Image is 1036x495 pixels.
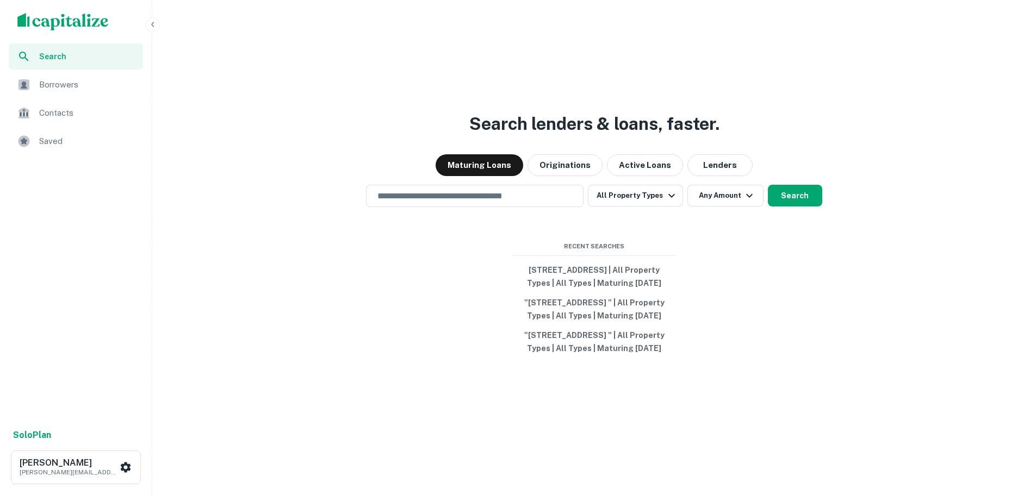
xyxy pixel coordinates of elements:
button: [STREET_ADDRESS] | All Property Types | All Types | Maturing [DATE] [513,260,676,293]
button: "[STREET_ADDRESS] " | All Property Types | All Types | Maturing [DATE] [513,293,676,325]
img: capitalize-logo.png [17,13,109,30]
strong: Solo Plan [13,430,51,440]
span: Recent Searches [513,242,676,251]
a: SoloPlan [13,429,51,442]
button: Lenders [687,154,753,176]
button: Any Amount [687,185,764,206]
p: [PERSON_NAME][EMAIL_ADDRESS][DOMAIN_NAME] [20,467,117,477]
h6: [PERSON_NAME] [20,459,117,467]
button: Originations [528,154,603,176]
a: Borrowers [9,72,143,98]
a: Search [9,43,143,70]
span: Search [39,51,137,62]
h3: Search lenders & loans, faster. [469,111,719,137]
button: Active Loans [607,154,683,176]
button: Maturing Loans [436,154,523,176]
iframe: Chat Widget [982,373,1036,425]
span: Borrowers [39,78,137,91]
a: Contacts [9,100,143,126]
a: Saved [9,128,143,154]
button: "[STREET_ADDRESS] " | All Property Types | All Types | Maturing [DATE] [513,325,676,358]
span: Contacts [39,106,137,120]
button: Search [768,185,822,206]
button: All Property Types [588,185,683,206]
button: [PERSON_NAME][PERSON_NAME][EMAIL_ADDRESS][DOMAIN_NAME] [11,450,141,484]
span: Saved [39,135,137,148]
